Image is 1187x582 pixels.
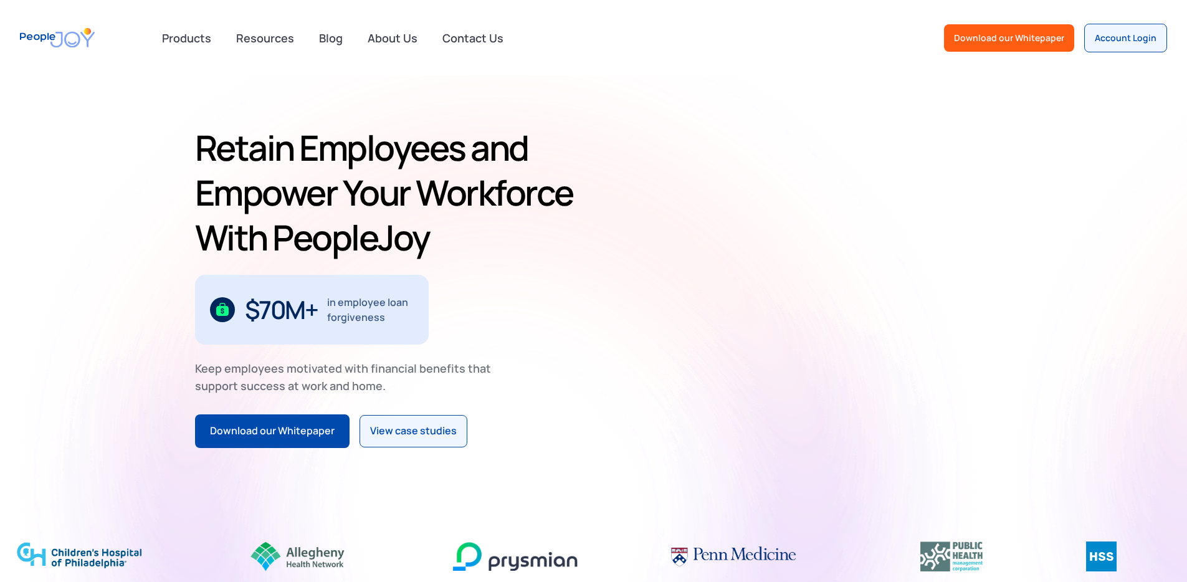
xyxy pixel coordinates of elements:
[327,295,414,325] div: in employee loan forgiveness
[155,26,219,50] div: Products
[435,24,511,52] a: Contact Us
[210,423,335,439] div: Download our Whitepaper
[370,423,457,439] div: View case studies
[195,125,589,260] h1: Retain Employees and Empower Your Workforce With PeopleJoy
[195,360,502,394] div: Keep employees motivated with financial benefits that support success at work and home.
[195,414,350,448] a: Download our Whitepaper
[360,24,425,52] a: About Us
[195,275,429,345] div: 1 / 3
[312,24,350,52] a: Blog
[944,24,1074,52] a: Download our Whitepaper
[360,415,467,447] a: View case studies
[1095,32,1156,44] div: Account Login
[954,32,1064,44] div: Download our Whitepaper
[1084,24,1167,52] a: Account Login
[20,20,95,55] a: home
[245,300,318,320] div: $70M+
[229,24,302,52] a: Resources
